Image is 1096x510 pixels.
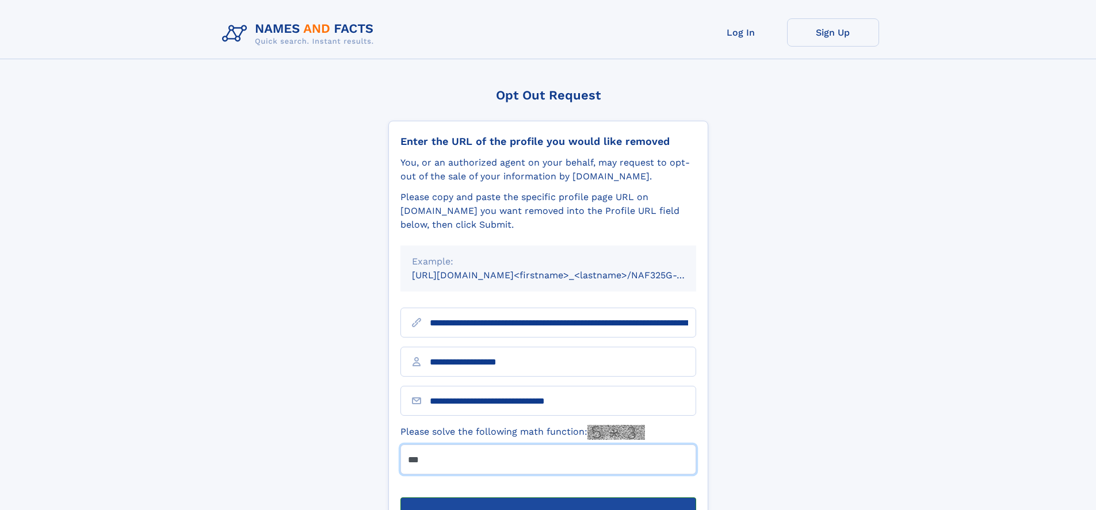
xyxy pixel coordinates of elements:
[217,18,383,49] img: Logo Names and Facts
[412,270,718,281] small: [URL][DOMAIN_NAME]<firstname>_<lastname>/NAF325G-xxxxxxxx
[695,18,787,47] a: Log In
[412,255,685,269] div: Example:
[400,135,696,148] div: Enter the URL of the profile you would like removed
[787,18,879,47] a: Sign Up
[400,190,696,232] div: Please copy and paste the specific profile page URL on [DOMAIN_NAME] you want removed into the Pr...
[400,425,645,440] label: Please solve the following math function:
[400,156,696,183] div: You, or an authorized agent on your behalf, may request to opt-out of the sale of your informatio...
[388,88,708,102] div: Opt Out Request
